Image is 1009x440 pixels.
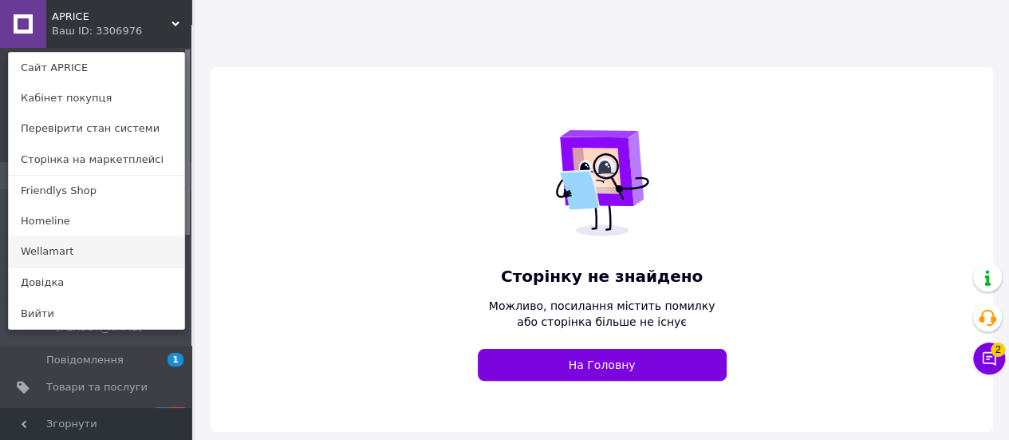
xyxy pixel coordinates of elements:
[973,343,1005,375] button: Чат з покупцем2
[9,53,184,83] a: Сайт APRICE
[9,299,184,329] a: Вийти
[9,236,184,267] a: Wellamart
[9,268,184,298] a: Довідка
[9,176,184,206] a: Friendlys Shop
[991,343,1005,357] span: 2
[9,113,184,144] a: Перевірити стан системи
[52,10,171,24] span: APRICE
[9,145,184,175] a: Сторінка на маркетплейсі
[478,265,727,288] span: Сторінку не знайдено
[46,380,148,394] span: Товари та послуги
[478,298,727,330] span: Можливо, посилання містить помилку або сторінка більше не існує
[52,24,119,38] div: Ваш ID: 3306976
[168,353,183,367] span: 1
[9,206,184,236] a: Homeline
[478,349,727,381] a: На Головну
[9,83,184,113] a: Кабінет покупця
[46,353,124,367] span: Повідомлення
